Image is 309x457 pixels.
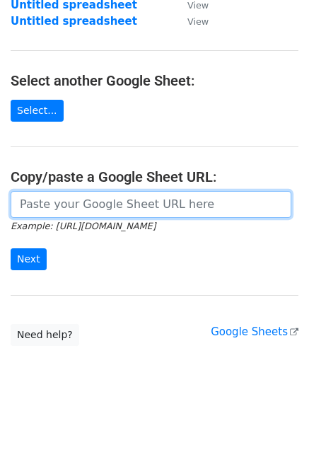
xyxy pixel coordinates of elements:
[11,248,47,270] input: Next
[11,168,298,185] h4: Copy/paste a Google Sheet URL:
[11,72,298,89] h4: Select another Google Sheet:
[238,389,309,457] iframe: Chat Widget
[211,325,298,338] a: Google Sheets
[11,191,291,218] input: Paste your Google Sheet URL here
[11,324,79,346] a: Need help?
[11,100,64,122] a: Select...
[11,221,156,231] small: Example: [URL][DOMAIN_NAME]
[173,15,209,28] a: View
[187,16,209,27] small: View
[11,15,137,28] a: Untitled spreadsheet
